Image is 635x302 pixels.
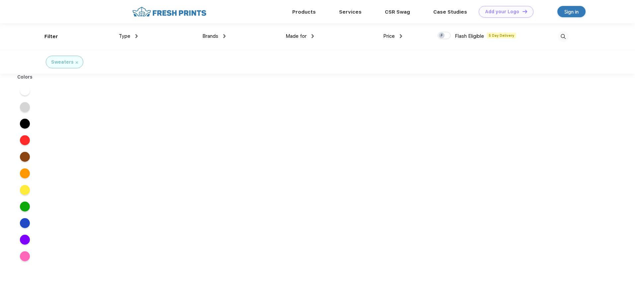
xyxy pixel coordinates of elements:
[400,34,402,38] img: dropdown.png
[286,33,307,39] span: Made for
[130,6,208,18] img: fo%20logo%202.webp
[135,34,138,38] img: dropdown.png
[223,34,226,38] img: dropdown.png
[385,9,410,15] a: CSR Swag
[44,33,58,40] div: Filter
[202,33,218,39] span: Brands
[564,8,579,16] div: Sign in
[119,33,130,39] span: Type
[558,31,569,42] img: desktop_search.svg
[383,33,395,39] span: Price
[292,9,316,15] a: Products
[51,59,74,66] div: Sweaters
[557,6,586,17] a: Sign in
[455,33,484,39] span: Flash Eligible
[312,34,314,38] img: dropdown.png
[76,61,78,64] img: filter_cancel.svg
[523,10,527,13] img: DT
[339,9,362,15] a: Services
[12,74,38,81] div: Colors
[485,9,519,15] div: Add your Logo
